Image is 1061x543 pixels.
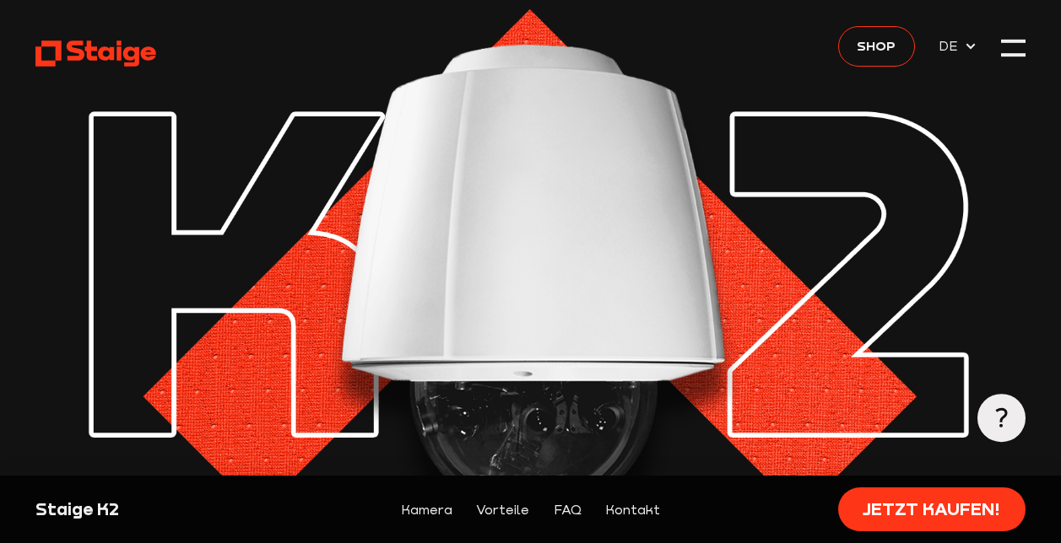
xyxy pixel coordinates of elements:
[554,499,582,520] a: FAQ
[838,487,1026,530] a: Jetzt kaufen!
[838,26,914,67] a: Shop
[857,35,896,56] span: Shop
[605,499,660,520] a: Kontakt
[35,497,269,521] div: Staige K2
[476,499,529,520] a: Vorteile
[939,35,964,56] span: DE
[401,499,452,520] a: Kamera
